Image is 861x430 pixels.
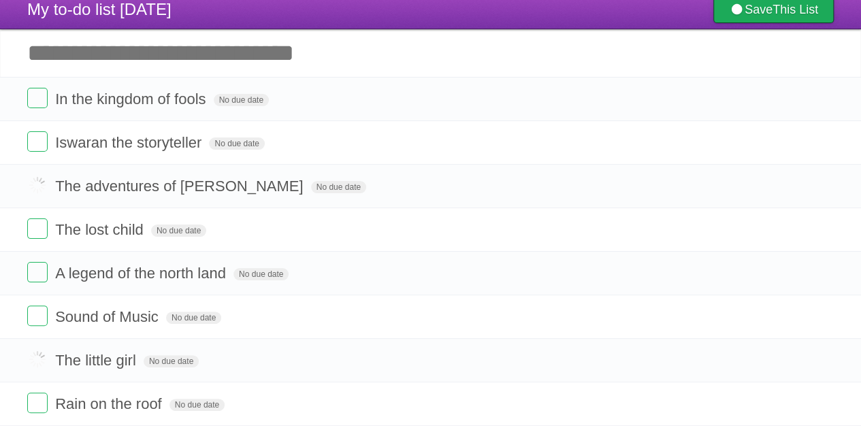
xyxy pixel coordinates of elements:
span: No due date [166,312,221,324]
label: Done [27,131,48,152]
span: Sound of Music [55,308,162,325]
span: No due date [151,225,206,237]
span: The little girl [55,352,140,369]
label: Done [27,349,48,369]
label: Done [27,175,48,195]
span: No due date [169,399,225,411]
span: No due date [209,137,264,150]
span: No due date [233,268,289,280]
span: The adventures of [PERSON_NAME] [55,178,306,195]
span: In the kingdom of fools [55,90,209,107]
span: No due date [144,355,199,367]
label: Done [27,88,48,108]
span: No due date [214,94,269,106]
label: Done [27,262,48,282]
label: Done [27,218,48,239]
span: A legend of the north land [55,265,229,282]
span: Iswaran the storyteller [55,134,205,151]
span: The lost child [55,221,147,238]
span: No due date [311,181,366,193]
b: This List [773,3,818,16]
span: Rain on the roof [55,395,165,412]
label: Done [27,393,48,413]
label: Done [27,305,48,326]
